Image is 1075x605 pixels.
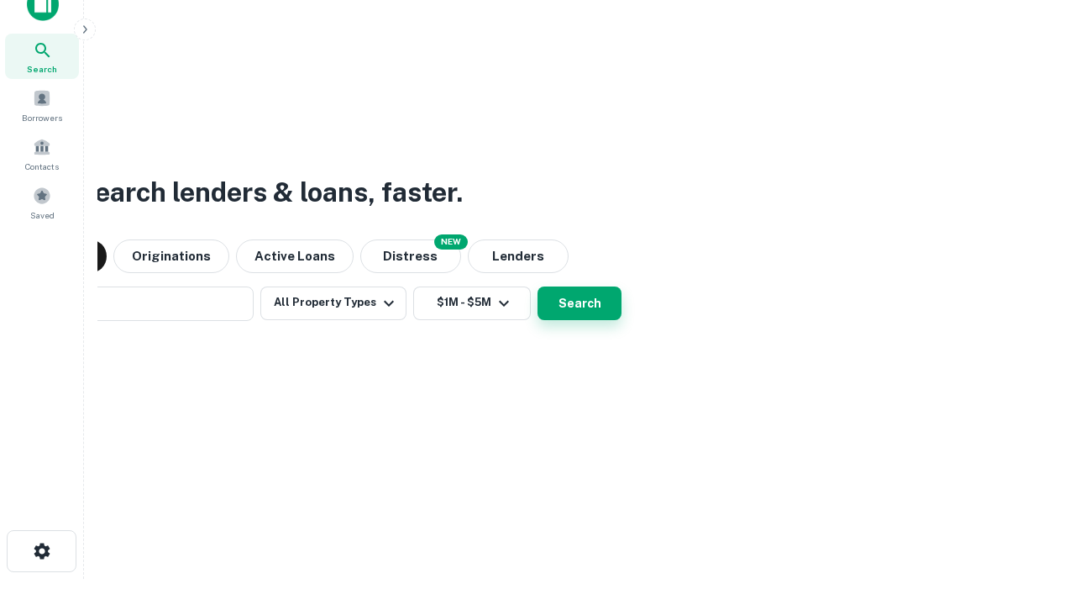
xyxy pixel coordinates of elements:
[537,287,621,320] button: Search
[25,160,59,173] span: Contacts
[434,234,468,250] div: NEW
[413,287,531,320] button: $1M - $5M
[5,180,79,225] a: Saved
[5,82,79,128] a: Borrowers
[5,34,79,79] a: Search
[260,287,406,320] button: All Property Types
[5,131,79,176] a: Contacts
[76,172,463,213] h3: Search lenders & loans, faster.
[468,239,569,273] button: Lenders
[30,208,55,222] span: Saved
[113,239,229,273] button: Originations
[236,239,354,273] button: Active Loans
[360,239,461,273] button: Search distressed loans with lien and other non-mortgage details.
[991,471,1075,551] iframe: Chat Widget
[22,111,62,124] span: Borrowers
[27,62,57,76] span: Search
